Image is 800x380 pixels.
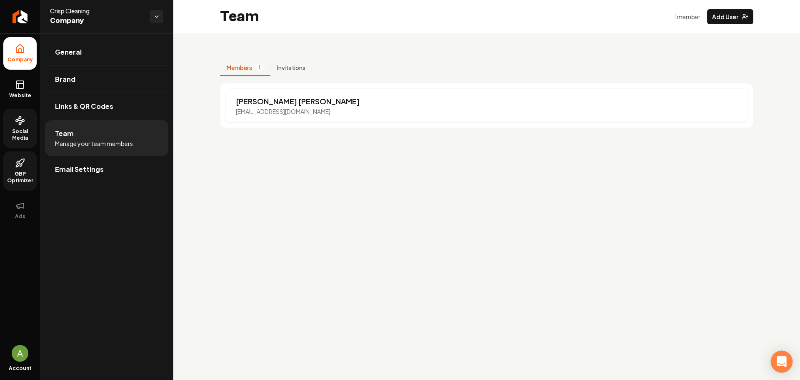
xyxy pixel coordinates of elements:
a: Social Media [3,109,37,148]
span: Links & QR Codes [55,101,113,111]
span: Team [55,128,74,138]
img: Amanda Kochan [12,345,28,362]
span: Social Media [3,128,37,141]
a: Website [3,73,37,106]
div: Open Intercom Messenger [771,351,793,373]
img: Rebolt Logo [12,10,28,23]
a: GBP Optimizer [3,151,37,191]
span: Ads [12,213,29,220]
p: 1 member [675,13,700,21]
p: [EMAIL_ADDRESS][DOMAIN_NAME] [236,107,360,116]
button: Ads [3,194,37,226]
span: Website [6,92,35,99]
span: Brand [55,74,75,84]
span: Company [50,15,143,27]
button: Add User [707,9,753,24]
button: Members [220,60,270,76]
button: Invitations [270,60,312,76]
p: [PERSON_NAME] [PERSON_NAME] [236,96,360,107]
span: Account [9,365,32,372]
span: Manage your team members. [55,139,135,148]
span: Crisp Cleaning [50,7,143,15]
span: General [55,47,82,57]
button: Open user button [12,345,28,362]
a: Email Settings [45,156,168,183]
a: General [45,39,168,65]
span: 1 [255,63,264,72]
h2: Team [220,8,259,25]
a: Brand [45,66,168,93]
span: GBP Optimizer [3,171,37,184]
span: Company [4,56,36,63]
span: Email Settings [55,164,104,174]
a: Links & QR Codes [45,93,168,120]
